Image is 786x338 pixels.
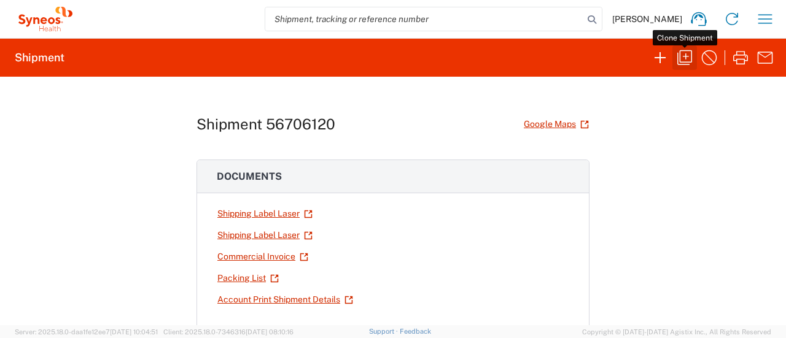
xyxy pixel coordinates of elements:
h2: Shipment [15,50,64,65]
span: [DATE] 10:04:51 [110,328,158,336]
span: [DATE] 08:10:16 [246,328,294,336]
h1: Shipment 56706120 [196,115,335,133]
a: Feedback [400,328,431,335]
span: Copyright © [DATE]-[DATE] Agistix Inc., All Rights Reserved [582,326,771,337]
a: Commercial Invoice [217,246,309,267]
span: [PERSON_NAME] [612,13,682,25]
span: Documents [217,171,282,182]
a: Google Maps [523,113,589,135]
span: Client: 2025.18.0-7346316 [163,328,294,336]
a: Shipping Label Laser [217,203,313,225]
span: Server: 2025.18.0-daa1fe12ee7 [15,328,158,336]
input: Shipment, tracking or reference number [265,7,583,31]
a: Account Print Shipment Details [217,289,354,310]
a: Shipping Label Laser [217,225,313,246]
a: Support [369,328,400,335]
a: Packing List [217,267,279,289]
